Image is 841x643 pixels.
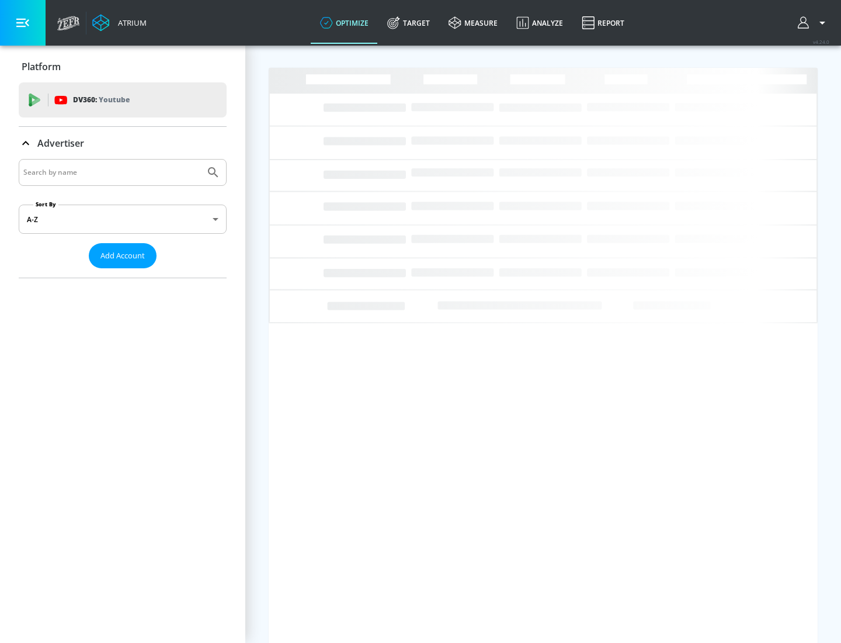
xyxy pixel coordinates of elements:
p: Advertiser [37,137,84,150]
label: Sort By [33,200,58,208]
p: Platform [22,60,61,73]
a: Atrium [92,14,147,32]
span: Add Account [100,249,145,262]
a: Target [378,2,439,44]
span: v 4.24.0 [813,39,829,45]
a: optimize [311,2,378,44]
div: DV360: Youtube [19,82,227,117]
nav: list of Advertiser [19,268,227,278]
a: Analyze [507,2,572,44]
div: Advertiser [19,127,227,160]
a: measure [439,2,507,44]
div: Platform [19,50,227,83]
p: DV360: [73,94,130,106]
a: Report [572,2,634,44]
div: Atrium [113,18,147,28]
div: Advertiser [19,159,227,278]
input: Search by name [23,165,200,180]
button: Add Account [89,243,157,268]
p: Youtube [99,94,130,106]
div: A-Z [19,205,227,234]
